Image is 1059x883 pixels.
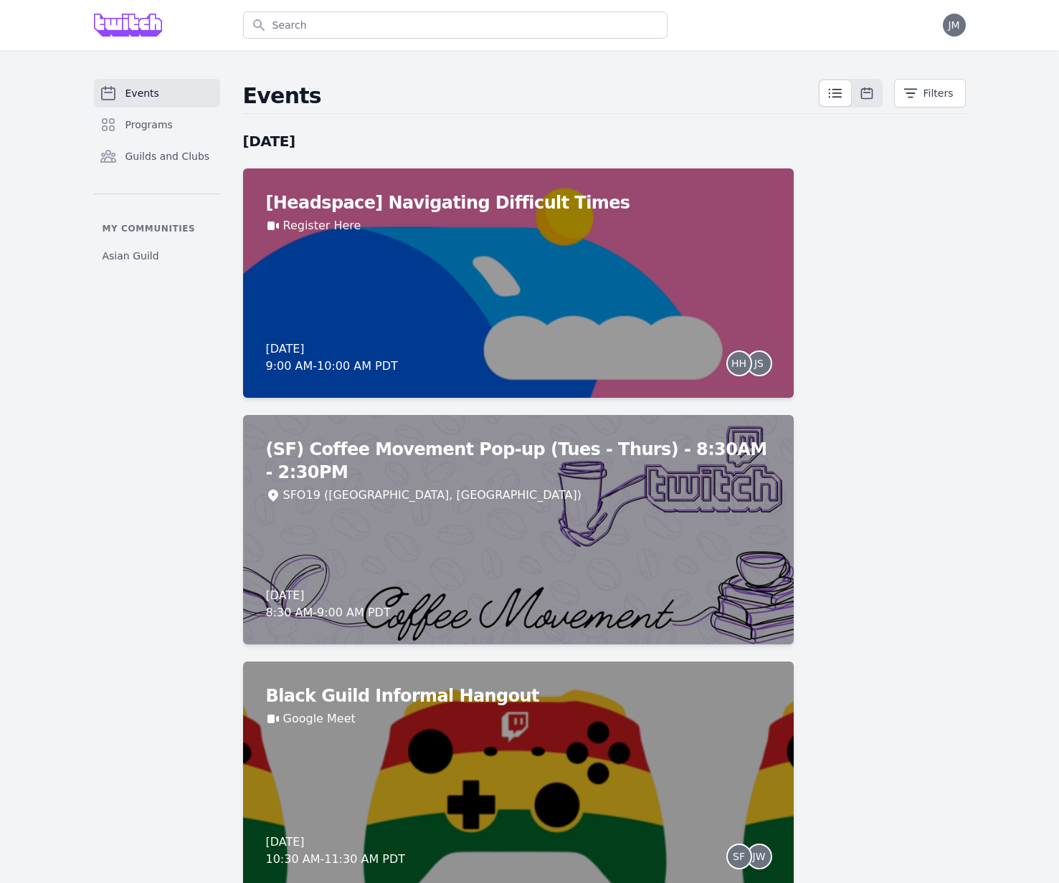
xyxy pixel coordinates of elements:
h2: Black Guild Informal Hangout [266,684,771,707]
span: Events [125,86,159,100]
a: Asian Guild [94,243,220,269]
span: Programs [125,118,173,132]
input: Search [243,11,668,39]
span: JW [753,851,766,861]
span: HH [731,358,746,368]
a: (SF) Coffee Movement Pop-up (Tues - Thurs) - 8:30AM - 2:30PMSFO19 ([GEOGRAPHIC_DATA], [GEOGRAPHIC... [243,415,794,644]
a: Programs [94,110,220,139]
h2: [Headspace] Navigating Difficult Times [266,191,771,214]
span: SF [733,851,745,861]
a: Register Here [283,217,361,234]
div: [DATE] 9:00 AM - 10:00 AM PDT [266,340,398,375]
button: Filters [894,79,966,108]
a: Google Meet [283,710,356,727]
div: [DATE] 8:30 AM - 9:00 AM PDT [266,587,391,621]
span: JM [948,20,959,30]
a: Events [94,79,220,108]
img: Grove [94,14,163,37]
span: Asian Guild [103,249,159,263]
a: [Headspace] Navigating Difficult TimesRegister Here[DATE]9:00 AM-10:00 AM PDTHHJS [243,168,794,398]
div: [DATE] 10:30 AM - 11:30 AM PDT [266,834,406,868]
span: Guilds and Clubs [125,149,210,163]
div: SFO19 ([GEOGRAPHIC_DATA], [GEOGRAPHIC_DATA]) [283,487,581,504]
button: JM [943,14,966,37]
span: JS [754,358,764,368]
nav: Sidebar [94,79,220,269]
h2: (SF) Coffee Movement Pop-up (Tues - Thurs) - 8:30AM - 2:30PM [266,438,771,484]
a: Guilds and Clubs [94,142,220,171]
p: My communities [94,223,220,234]
h2: [DATE] [243,131,794,151]
h2: Events [243,83,818,109]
